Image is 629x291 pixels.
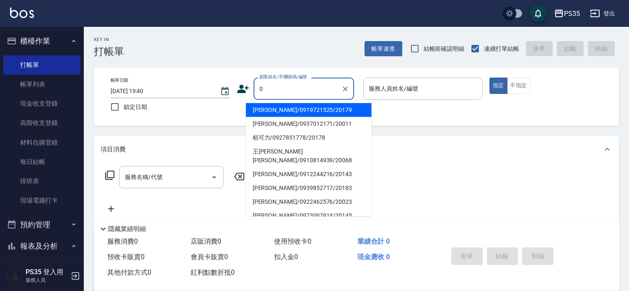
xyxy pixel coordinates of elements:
[26,268,68,276] h5: PS35 登入用
[94,136,619,163] div: 項目消費
[564,8,580,19] div: PS35
[215,81,235,101] button: Choose date, selected date is 2025-09-07
[26,276,68,284] p: 服務人員
[246,167,372,181] li: [PERSON_NAME]/0912244216/20143
[3,214,80,236] button: 預約管理
[3,94,80,113] a: 現金收支登錄
[94,37,124,42] h2: Key In
[274,237,311,245] span: 使用預收卡 0
[3,191,80,210] a: 現場電腦打卡
[259,74,307,80] label: 顧客姓名/手機號碼/編號
[587,6,619,21] button: 登出
[246,117,372,131] li: [PERSON_NAME]/0937012171/20011
[191,268,235,276] span: 紅利點數折抵 0
[101,145,126,154] p: 項目消費
[108,225,146,234] p: 隱藏業績明細
[191,253,228,261] span: 會員卡販賣 0
[246,195,372,209] li: [PERSON_NAME]/0922462576/20023
[357,237,390,245] span: 業績合計 0
[94,46,124,57] h3: 打帳單
[3,133,80,152] a: 材料自購登錄
[3,30,80,52] button: 櫃檯作業
[357,253,390,261] span: 現金應收 0
[107,253,145,261] span: 預收卡販賣 0
[3,152,80,171] a: 每日結帳
[365,41,402,57] button: 帳單速查
[3,75,80,94] a: 帳單列表
[3,113,80,133] a: 高階收支登錄
[7,268,23,284] img: Person
[10,8,34,18] img: Logo
[124,103,147,112] span: 鎖定日期
[207,171,221,184] button: Open
[111,77,128,83] label: 帳單日期
[3,55,80,75] a: 打帳單
[246,131,372,145] li: 栢可力/0927851778/20178
[246,145,372,167] li: 王[PERSON_NAME][PERSON_NAME]/0910814939/20068
[246,209,372,223] li: [PERSON_NAME]/0973097914/20145
[507,78,531,94] button: 不指定
[246,181,372,195] li: [PERSON_NAME]/0939852717/20183
[551,5,583,22] button: PS35
[3,260,80,280] a: 報表目錄
[3,235,80,257] button: 報表及分析
[107,237,138,245] span: 服務消費 0
[530,5,546,22] button: save
[107,268,151,276] span: 其他付款方式 0
[489,78,507,94] button: 指定
[111,84,212,98] input: YYYY/MM/DD hh:mm
[484,44,519,53] span: 連續打單結帳
[3,171,80,191] a: 排班表
[424,44,465,53] span: 結帳前確認明細
[274,253,298,261] span: 扣入金 0
[339,83,351,95] button: Clear
[191,237,221,245] span: 店販消費 0
[246,103,372,117] li: [PERSON_NAME]/0919721525/20179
